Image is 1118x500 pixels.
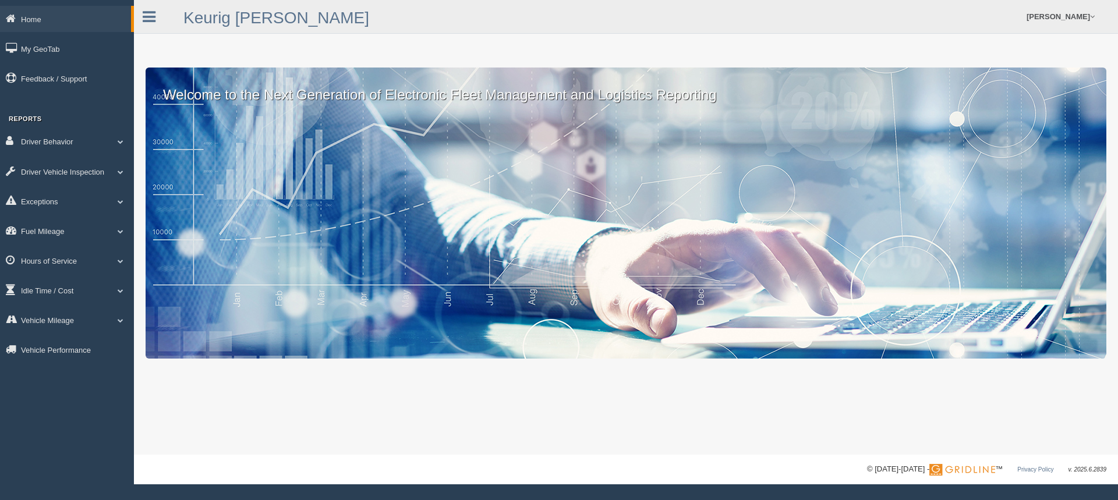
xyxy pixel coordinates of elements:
p: Welcome to the Next Generation of Electronic Fleet Management and Logistics Reporting [146,68,1106,105]
span: v. 2025.6.2839 [1069,466,1106,473]
div: © [DATE]-[DATE] - ™ [867,463,1106,476]
a: Keurig [PERSON_NAME] [183,9,369,27]
img: Gridline [929,464,995,476]
a: Privacy Policy [1017,466,1053,473]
